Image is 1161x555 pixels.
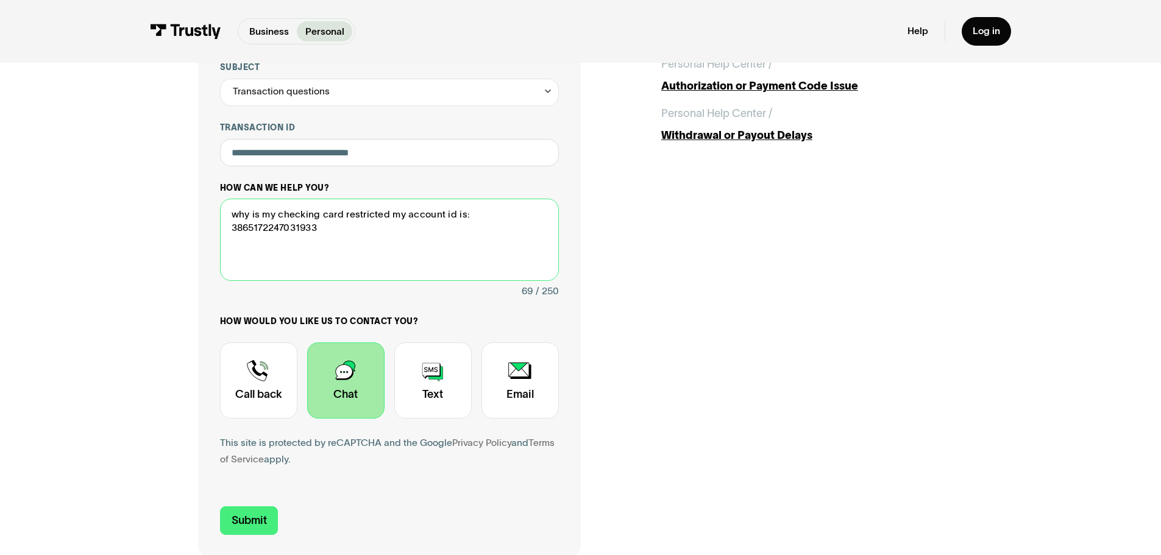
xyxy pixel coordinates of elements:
input: Submit [220,506,279,535]
div: Transaction questions [220,79,559,106]
a: Personal Help Center /Withdrawal or Payout Delays [661,105,964,144]
div: Transaction questions [233,83,330,100]
div: / 250 [536,283,559,300]
a: Business [241,21,297,41]
a: Privacy Policy [452,437,511,448]
p: Business [249,24,289,39]
label: How would you like us to contact you? [220,316,559,327]
div: 69 [522,283,533,300]
div: Log in [973,25,1000,37]
img: Trustly Logo [150,24,221,39]
label: Transaction ID [220,122,559,133]
div: Withdrawal or Payout Delays [661,127,964,144]
label: How can we help you? [220,183,559,194]
a: Personal [297,21,352,41]
div: Personal Help Center / [661,56,772,72]
label: Subject [220,62,559,73]
a: Help [907,25,928,37]
div: This site is protected by reCAPTCHA and the Google and apply. [220,435,559,468]
a: Personal Help Center /Authorization or Payment Code Issue [661,56,964,94]
p: Personal [305,24,344,39]
a: Log in [962,17,1011,46]
div: Personal Help Center / [661,105,772,122]
div: Authorization or Payment Code Issue [661,78,964,94]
